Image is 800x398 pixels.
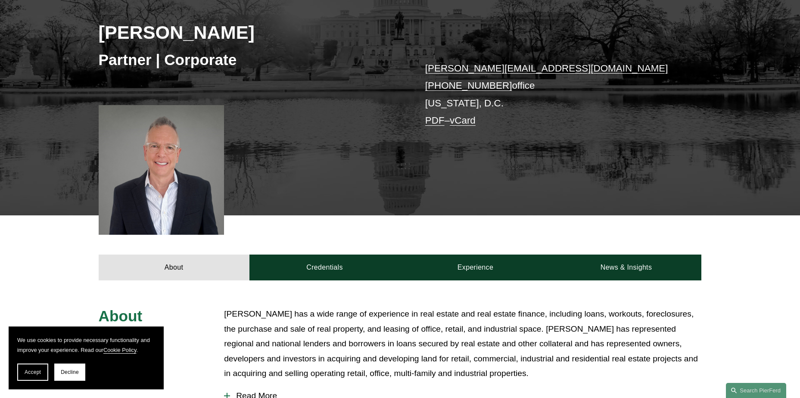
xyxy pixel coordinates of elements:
a: [PHONE_NUMBER] [425,80,512,91]
p: office [US_STATE], D.C. – [425,60,676,129]
a: News & Insights [551,255,701,280]
p: [PERSON_NAME] has a wide range of experience in real estate and real estate finance, including lo... [224,307,701,381]
button: Decline [54,364,85,381]
a: Experience [400,255,551,280]
button: Accept [17,364,48,381]
a: Cookie Policy [103,347,137,353]
h3: Partner | Corporate [99,50,400,69]
h2: [PERSON_NAME] [99,21,400,44]
span: Accept [25,369,41,375]
a: About [99,255,249,280]
section: Cookie banner [9,326,164,389]
a: vCard [450,115,476,126]
span: Decline [61,369,79,375]
a: Search this site [726,383,786,398]
a: [PERSON_NAME][EMAIL_ADDRESS][DOMAIN_NAME] [425,63,668,74]
a: Credentials [249,255,400,280]
span: About [99,308,143,324]
p: We use cookies to provide necessary functionality and improve your experience. Read our . [17,335,155,355]
a: PDF [425,115,445,126]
